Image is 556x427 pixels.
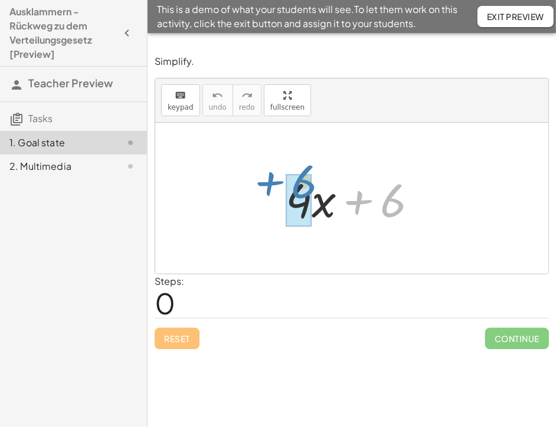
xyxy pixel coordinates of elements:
[123,159,138,173] i: Task not started.
[241,88,253,103] i: redo
[477,6,554,27] button: Exit Preview
[202,84,233,116] button: undoundo
[212,88,223,103] i: undo
[9,5,116,61] h4: Ausklammern - Rückweg zu dem Verteilungsgesetz [Preview]
[264,84,311,116] button: fullscreen
[123,136,138,150] i: Task not started.
[233,84,261,116] button: redoredo
[161,84,200,116] button: keyboardkeypad
[9,159,104,173] div: 2. Multimedia
[155,285,175,321] span: 0
[209,103,227,111] span: undo
[9,136,104,150] div: 1. Goal state
[28,76,113,90] span: Teacher Preview
[155,275,184,287] label: Steps:
[270,103,305,111] span: fullscreen
[239,103,255,111] span: redo
[157,2,477,31] span: This is a demo of what your students will see. To let them work on this activity, click the exit ...
[487,11,544,22] span: Exit Preview
[28,112,53,124] span: Tasks
[168,103,194,111] span: keypad
[175,88,186,103] i: keyboard
[155,55,549,68] p: Simplify.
